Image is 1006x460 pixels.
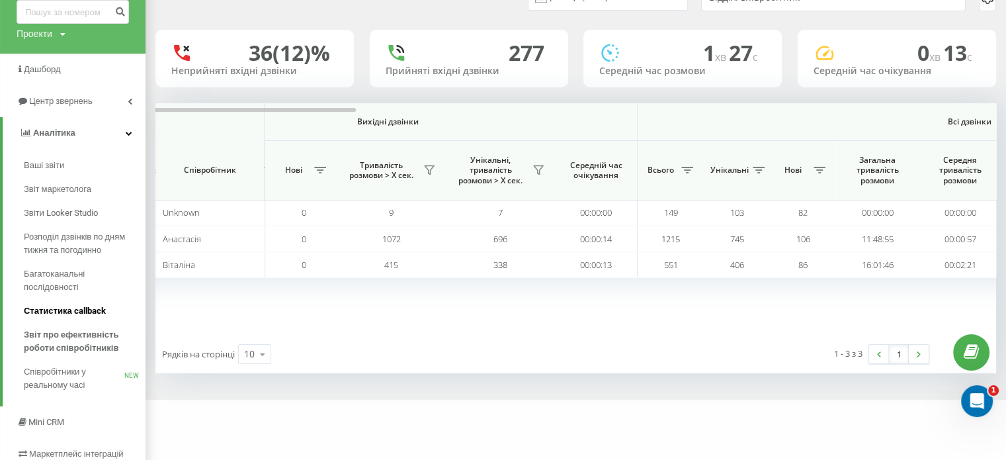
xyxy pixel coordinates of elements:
[249,40,330,66] div: 36 (12)%
[929,155,991,186] span: Середня тривалість розмови
[753,50,758,64] span: c
[834,347,862,360] div: 1 - 3 з 3
[24,323,146,360] a: Звіт про ефективність роботи співробітників
[798,259,808,271] span: 86
[171,66,338,77] div: Неприйняті вхідні дзвінки
[3,117,146,149] a: Аналiтика
[163,207,200,218] span: Unknown
[555,252,638,278] td: 00:00:13
[715,50,729,64] span: хв
[302,233,306,245] span: 0
[24,64,61,74] span: Дашборд
[988,385,999,396] span: 1
[967,50,972,64] span: c
[846,155,909,186] span: Загальна тривалість розмови
[343,160,419,181] span: Тривалість розмови > Х сек.
[498,207,503,218] span: 7
[929,50,943,64] span: хв
[24,177,146,201] a: Звіт маркетолога
[664,259,678,271] span: 551
[24,299,146,323] a: Статистика callback
[24,262,146,299] a: Багатоканальні послідовності
[730,233,744,245] span: 745
[302,207,306,218] span: 0
[661,233,680,245] span: 1215
[24,230,139,257] span: Розподіл дзвінків по дням тижня та погодинно
[24,201,146,225] a: Звіти Looker Studio
[943,38,972,67] span: 13
[729,38,758,67] span: 27
[776,165,810,175] span: Нові
[710,165,749,175] span: Унікальні
[277,165,310,175] span: Нові
[163,259,195,271] span: Віталіна
[24,225,146,262] a: Розподіл дзвінків по дням тижня та погодинно
[919,226,1001,252] td: 00:00:57
[730,207,744,218] span: 103
[24,207,98,220] span: Звіти Looker Studio
[162,348,235,360] span: Рядків на сторінці
[919,200,1001,226] td: 00:00:00
[24,304,106,318] span: Статистика callback
[244,347,255,361] div: 10
[565,160,627,181] span: Середній час очікування
[493,259,507,271] span: 338
[452,155,528,186] span: Унікальні, тривалість розмови > Х сек.
[889,345,909,363] a: 1
[919,252,1001,278] td: 00:02:21
[730,259,744,271] span: 406
[644,165,677,175] span: Всього
[33,128,75,138] span: Аналiтика
[917,38,943,67] span: 0
[961,385,993,417] iframe: Intercom live chat
[29,96,93,106] span: Центр звернень
[836,252,919,278] td: 16:01:46
[24,328,139,355] span: Звіт про ефективність роботи співробітників
[386,66,552,77] div: Прийняті вхідні дзвінки
[24,183,91,196] span: Звіт маркетолога
[24,360,146,397] a: Співробітники у реальному часіNEW
[389,207,394,218] span: 9
[384,259,398,271] span: 415
[599,66,766,77] div: Середній час розмови
[814,66,980,77] div: Середній час очікування
[664,207,678,218] span: 149
[302,259,306,271] span: 0
[509,40,544,66] div: 277
[24,159,64,172] span: Ваші звіти
[24,365,124,392] span: Співробітники у реальному часі
[703,38,729,67] span: 1
[28,417,64,427] span: Mini CRM
[17,27,52,40] div: Проекти
[798,207,808,218] span: 82
[29,449,124,459] span: Маркетплейс інтеграцій
[167,165,253,175] span: Співробітник
[555,226,638,252] td: 00:00:14
[836,226,919,252] td: 11:48:55
[24,267,139,294] span: Багатоканальні послідовності
[796,233,810,245] span: 106
[169,116,607,127] span: Вихідні дзвінки
[493,233,507,245] span: 696
[382,233,401,245] span: 1072
[24,154,146,177] a: Ваші звіти
[163,233,201,245] span: Анастасія
[555,200,638,226] td: 00:00:00
[836,200,919,226] td: 00:00:00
